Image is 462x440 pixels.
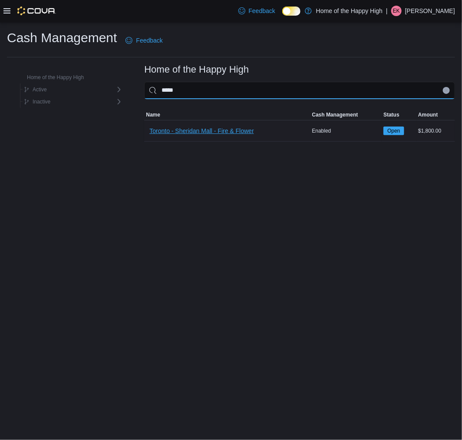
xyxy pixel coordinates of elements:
[20,84,50,95] button: Active
[144,110,310,120] button: Name
[310,126,382,136] div: Enabled
[235,2,279,20] a: Feedback
[136,36,162,45] span: Feedback
[386,6,388,16] p: |
[416,126,455,136] div: $1,800.00
[443,87,450,94] button: Clear input
[383,127,404,135] span: Open
[391,6,402,16] div: Emily Krizanic-Evenden
[20,97,54,107] button: Inactive
[310,110,382,120] button: Cash Management
[387,127,400,135] span: Open
[122,32,166,49] a: Feedback
[146,111,160,118] span: Name
[17,7,56,15] img: Cova
[282,7,300,16] input: Dark Mode
[383,111,399,118] span: Status
[249,7,275,15] span: Feedback
[144,82,455,99] input: This is a search bar. As you type, the results lower in the page will automatically filter.
[146,122,257,140] button: Toronto - Sheridan Mall - Fire & Flower
[316,6,383,16] p: Home of the Happy High
[393,6,400,16] span: EK
[33,86,47,93] span: Active
[416,110,455,120] button: Amount
[144,64,249,75] h3: Home of the Happy High
[7,29,117,47] h1: Cash Management
[382,110,416,120] button: Status
[405,6,455,16] p: [PERSON_NAME]
[418,111,438,118] span: Amount
[15,72,87,83] button: Home of the Happy High
[149,127,254,135] span: Toronto - Sheridan Mall - Fire & Flower
[33,98,50,105] span: Inactive
[27,74,84,81] span: Home of the Happy High
[312,111,358,118] span: Cash Management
